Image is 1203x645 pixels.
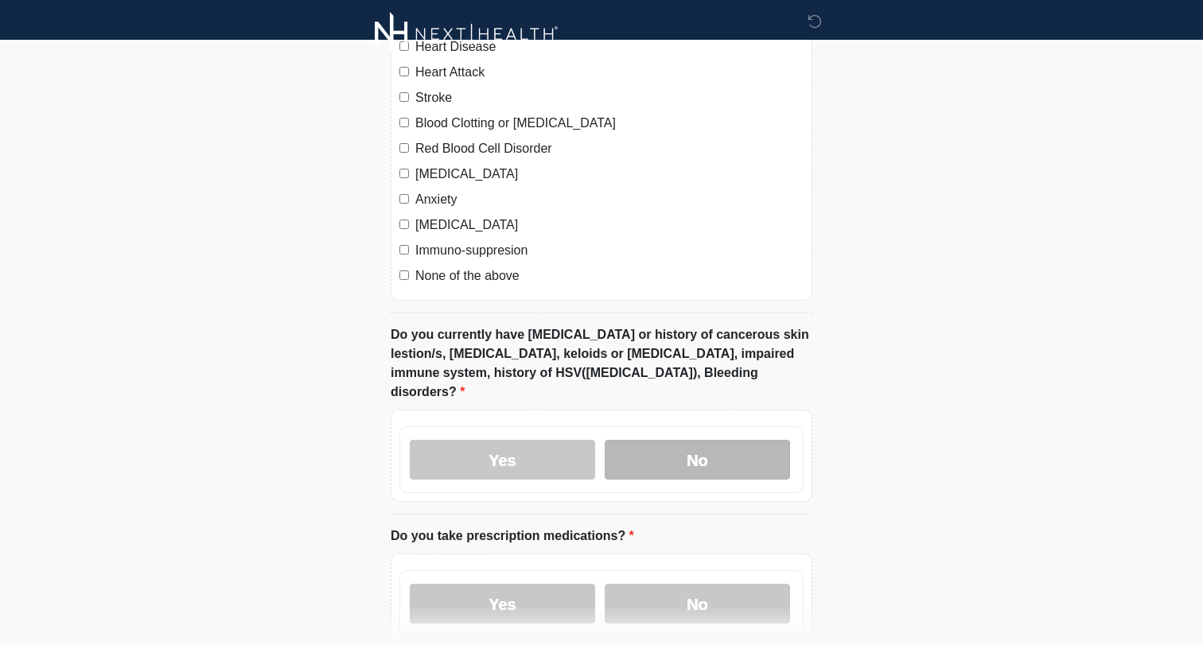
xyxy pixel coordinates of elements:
input: [MEDICAL_DATA] [399,169,409,178]
label: Heart Attack [415,63,804,82]
input: Stroke [399,92,409,102]
label: Anxiety [415,190,804,209]
label: Do you take prescription medications? [391,526,634,546]
label: [MEDICAL_DATA] [415,165,804,184]
input: [MEDICAL_DATA] [399,220,409,229]
input: Red Blood Cell Disorder [399,143,409,153]
label: Blood Clotting or [MEDICAL_DATA] [415,114,804,133]
input: Heart Attack [399,67,409,76]
input: Immuno-suppresion [399,245,409,255]
input: Anxiety [399,194,409,204]
img: Next-Health Logo [375,12,559,56]
label: [MEDICAL_DATA] [415,216,804,235]
label: Yes [410,440,595,480]
label: Yes [410,584,595,624]
label: No [605,440,790,480]
label: Do you currently have [MEDICAL_DATA] or history of cancerous skin lestion/s, [MEDICAL_DATA], kelo... [391,325,812,402]
label: Stroke [415,88,804,107]
label: No [605,584,790,624]
input: Blood Clotting or [MEDICAL_DATA] [399,118,409,127]
label: Red Blood Cell Disorder [415,139,804,158]
label: None of the above [415,266,804,286]
input: None of the above [399,270,409,280]
label: Immuno-suppresion [415,241,804,260]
